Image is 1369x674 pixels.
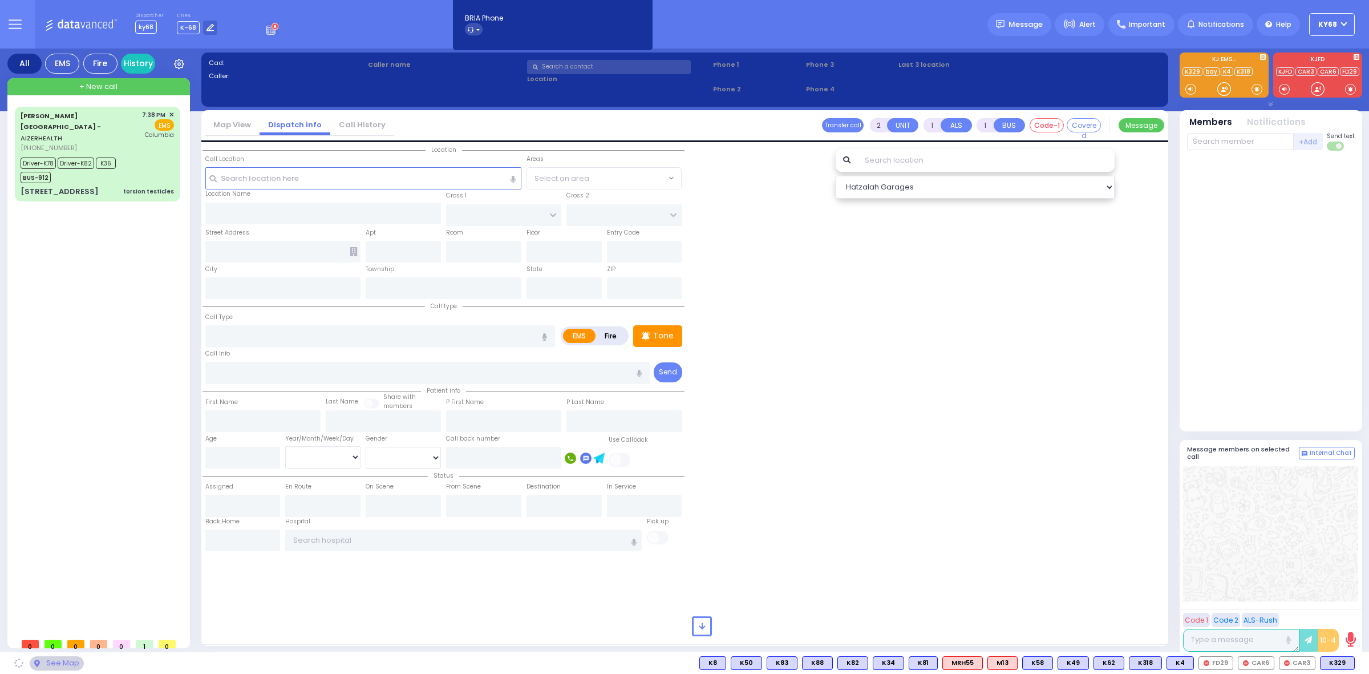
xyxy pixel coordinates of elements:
span: K36 [96,158,116,169]
span: Patient info [421,386,466,395]
span: BUS-912 [21,172,51,183]
label: Call Type [205,313,233,322]
div: torsion testicles [123,187,174,196]
div: BLS [837,656,868,670]
a: FD29 [1340,67,1359,76]
a: K318 [1234,67,1253,76]
span: K-68 [177,21,200,34]
label: Call Info [205,349,230,358]
span: Driver-K82 [58,158,94,169]
input: Search location [857,149,1115,172]
div: K81 [909,656,938,670]
div: CAR6 [1238,656,1274,670]
a: Call History [330,119,394,130]
div: BLS [1320,656,1355,670]
div: EMS [45,54,79,74]
a: K4 [1221,67,1233,76]
label: Location [527,74,709,84]
div: BLS [1129,656,1162,670]
span: [PHONE_NUMBER] [21,143,77,152]
label: Call back number [446,434,500,443]
div: BLS [1058,656,1089,670]
div: K8 [699,656,726,670]
label: Street Address [205,228,249,237]
div: M13 [987,656,1018,670]
label: Location Name [205,189,250,199]
span: 0 [159,640,176,648]
div: CAR3 [1279,656,1315,670]
input: Search member [1187,133,1294,150]
a: Dispatch info [260,119,330,130]
label: First Name [205,398,238,407]
small: Share with [383,393,416,401]
label: Pick up [647,517,669,526]
h5: Message members on selected call [1187,446,1299,461]
label: Apt [366,228,376,237]
div: BLS [699,656,726,670]
label: Age [205,434,217,443]
button: Members [1189,116,1232,129]
span: Status [428,471,459,480]
div: Year/Month/Week/Day [285,434,361,443]
input: Search a contact [527,60,691,74]
label: Gender [366,434,387,443]
span: Notifications [1198,19,1244,30]
img: message.svg [996,20,1005,29]
span: Driver-K78 [21,158,56,169]
div: BLS [1093,656,1124,670]
div: ALS [942,656,983,670]
div: Fire [83,54,118,74]
label: Township [366,265,394,274]
div: K82 [837,656,868,670]
span: Columbia [145,131,174,139]
a: K329 [1182,67,1202,76]
label: City [205,265,217,274]
div: K318 [1129,656,1162,670]
a: AIZERHEALTH [21,111,101,143]
div: BLS [1167,656,1194,670]
div: FD29 [1198,656,1233,670]
img: red-radio-icon.svg [1284,660,1290,666]
label: Areas [526,155,544,164]
span: Location [426,146,462,154]
button: Send [654,362,682,382]
div: MRH55 [942,656,983,670]
div: K49 [1058,656,1089,670]
label: Room [446,228,463,237]
button: ky68 [1309,13,1355,36]
span: 0 [22,640,39,648]
div: K329 [1320,656,1355,670]
button: ALS-Rush [1242,613,1279,627]
span: Help [1276,19,1291,30]
a: History [121,54,155,74]
button: Code-1 [1030,118,1064,132]
label: Caller: [209,71,364,81]
div: BLS [731,656,762,670]
div: K50 [731,656,762,670]
label: Floor [526,228,540,237]
div: K34 [873,656,904,670]
div: BLS [1022,656,1053,670]
div: All [7,54,42,74]
img: comment-alt.png [1302,451,1307,457]
button: Covered [1067,118,1101,132]
div: K58 [1022,656,1053,670]
button: ALS [941,118,972,132]
div: BLS [909,656,938,670]
input: Search location here [205,167,521,189]
span: 0 [67,640,84,648]
label: Back Home [205,517,240,526]
button: Message [1119,118,1164,132]
a: CAR6 [1318,67,1339,76]
label: ZIP [607,265,615,274]
a: CAR3 [1295,67,1317,76]
button: Internal Chat [1299,447,1355,459]
span: Send text [1327,132,1355,140]
div: [STREET_ADDRESS] [21,186,99,197]
div: K62 [1093,656,1124,670]
label: Assigned [205,482,233,491]
label: KJ EMS... [1180,56,1269,64]
button: UNIT [887,118,918,132]
label: Turn off text [1327,140,1345,152]
span: 7:38 PM [142,111,165,119]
